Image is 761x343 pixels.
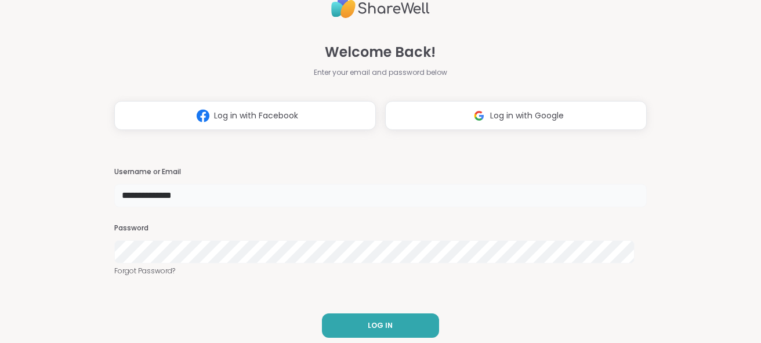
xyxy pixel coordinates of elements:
span: Welcome Back! [325,42,436,63]
button: Log in with Google [385,101,647,130]
button: Log in with Facebook [114,101,376,130]
span: LOG IN [368,320,393,331]
h3: Username or Email [114,167,647,177]
h3: Password [114,223,647,233]
span: Enter your email and password below [314,67,447,78]
img: ShareWell Logomark [192,105,214,127]
button: LOG IN [322,313,439,338]
span: Log in with Google [490,110,564,122]
img: ShareWell Logomark [468,105,490,127]
span: Log in with Facebook [214,110,298,122]
a: Forgot Password? [114,266,647,276]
